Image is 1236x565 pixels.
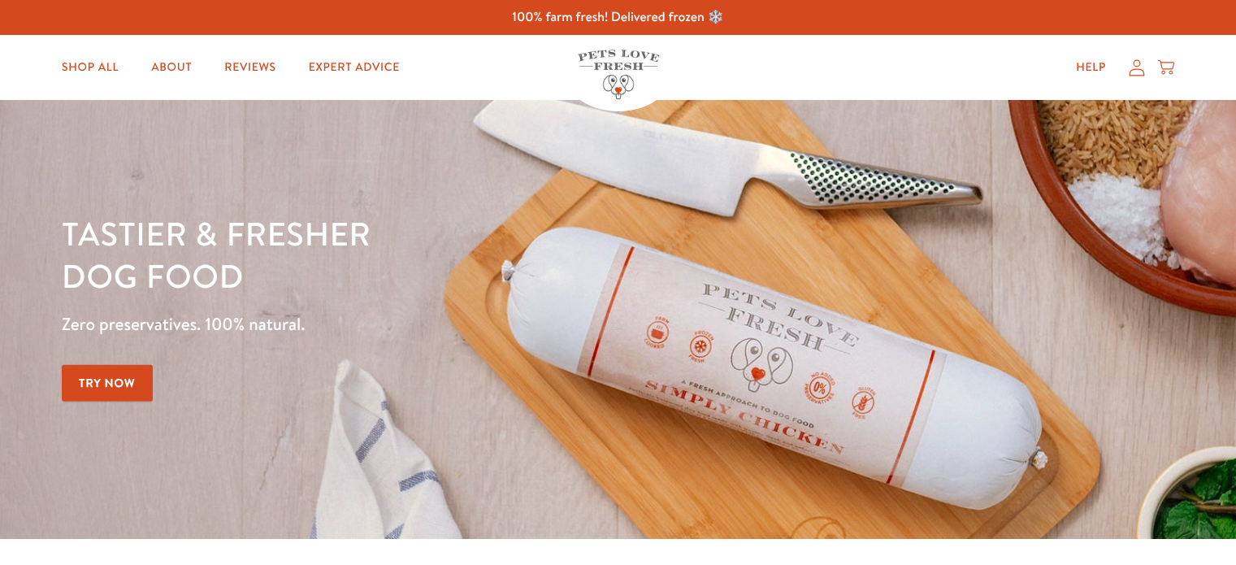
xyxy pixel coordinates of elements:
[1063,51,1119,84] a: Help
[62,310,804,339] p: Zero preservatives. 100% natural.
[62,365,153,402] a: Try Now
[138,51,205,84] a: About
[211,51,288,84] a: Reviews
[62,212,804,297] h1: Tastier & fresher dog food
[49,51,132,84] a: Shop All
[578,50,659,99] img: Pets Love Fresh
[296,51,413,84] a: Expert Advice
